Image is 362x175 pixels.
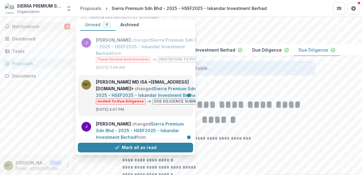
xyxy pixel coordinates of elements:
div: Proposals [12,60,68,67]
div: Dashboard [12,36,68,42]
div: SIERRA PREMIUM SDN.BHD [17,3,62,9]
a: Sierra Premium Sdn Bhd - 2025 - HSEF2025 - Iskandar Investment Berhad [96,121,184,140]
div: Documents [12,73,68,79]
p: [EMAIL_ADDRESS][DOMAIN_NAME] [16,166,62,171]
span: Notifications [12,24,64,29]
img: SIERRA PREMIUM SDN.BHD [5,4,14,13]
a: Sierra Premium Sdn Bhd - 2025 - HSEF2025 - Iskandar Investment Berhad [96,37,203,56]
p: User [49,160,62,166]
button: More [64,162,71,169]
button: Unread [80,19,116,31]
button: Archived [116,19,144,31]
div: Sierra Premium Sdn Bhd - 2025 - HSEF2025 - Iskandar Investment Berhad [112,5,267,11]
span: 4 [64,24,70,30]
p: Due Diligence [299,47,328,53]
p: changed from [96,79,211,104]
div: MOHD AMER FADZLAN Bin MD ISA <amerfadzlanbh@gmail.com> [6,164,11,167]
span: 4 [106,22,108,27]
button: Partners [333,2,345,14]
p: Due Diligence [252,47,282,53]
button: Mark all as read [78,143,193,152]
button: Notifications4 [2,22,73,31]
p: [PERSON_NAME] MD ISA <[EMAIL_ADDRESS][DOMAIN_NAME]> [16,160,47,166]
a: Proposals [78,4,104,13]
div: Tasks [12,48,68,54]
button: Get Help [348,2,360,14]
p: changed from [96,37,205,62]
span: Organization [17,9,40,14]
nav: breadcrumb [78,4,269,13]
a: Dashboard [2,34,73,44]
a: Documents [2,71,73,81]
a: Tasks [2,46,73,56]
button: Open entity switcher [65,2,73,14]
a: Sierra Premium Sdn Bhd - 2025 - HSEF2025 - Iskandar Investment Berhad [96,86,209,98]
a: Proposals [2,59,73,68]
p: changed from [96,121,189,146]
div: Proposals [80,5,101,11]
